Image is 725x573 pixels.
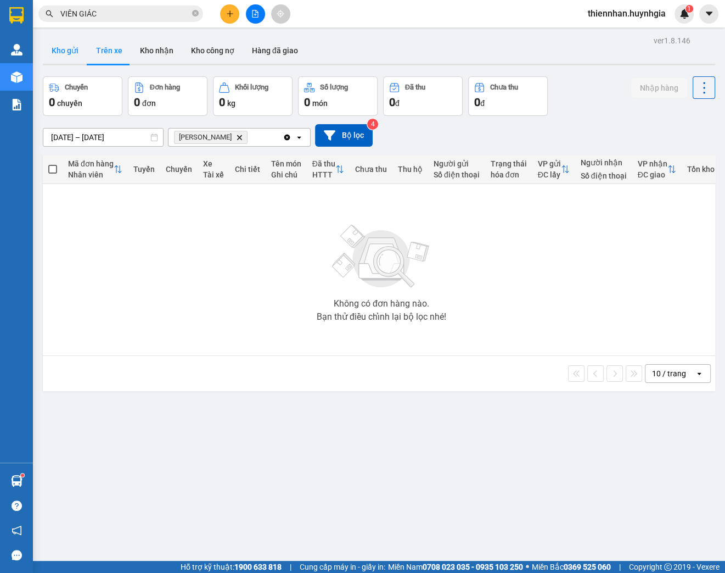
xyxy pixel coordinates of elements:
div: Đơn hàng [150,84,180,91]
button: Nhập hàng [631,78,687,98]
div: Đã thu [405,84,425,91]
div: VP gửi [538,159,561,168]
span: Miền Bắc [532,561,611,573]
button: Kho nhận [131,37,182,64]
span: 0 [304,96,310,109]
button: Chưa thu0đ [468,76,548,116]
div: Thu hộ [398,165,423,174]
button: Trên xe [87,37,131,64]
strong: 1900 633 818 [234,563,282,571]
span: | [290,561,291,573]
svg: Clear all [283,133,291,142]
div: 0974302429 [105,36,182,51]
input: Selected Diên Khánh. [250,132,251,143]
span: món [312,99,328,108]
div: hóa đơn [491,170,527,179]
div: ĐC giao [638,170,667,179]
img: svg+xml;base64,PHN2ZyBjbGFzcz0ibGlzdC1wbHVnX19zdmciIHhtbG5zPSJodHRwOi8vd3d3LnczLm9yZy8yMDAwL3N2Zy... [327,218,436,295]
div: Chưa thu [490,84,518,91]
div: Tài xế [203,170,224,179]
span: notification [12,525,22,536]
span: Diên Khánh, close by backspace [174,131,248,144]
span: 0 [49,96,55,109]
th: Toggle SortBy [63,155,128,184]
div: NHƯ MAI [9,34,97,47]
button: Đã thu0đ [383,76,463,116]
span: thiennhan.huynhgia [579,7,675,20]
strong: 0369 525 060 [564,563,611,571]
span: | [619,561,621,573]
span: Gửi: [9,9,26,21]
button: Hàng đã giao [243,37,307,64]
svg: open [295,133,304,142]
div: 0932452407 [9,47,97,63]
button: caret-down [699,4,718,24]
span: Cung cấp máy in - giấy in: [300,561,385,573]
button: Đơn hàng0đơn [128,76,207,116]
div: Số điện thoại [581,171,627,180]
div: Tuyến [133,165,155,174]
span: search [46,10,53,18]
span: close-circle [192,9,199,19]
div: Chi tiết [235,165,260,174]
button: Chuyến0chuyến [43,76,122,116]
div: Nhân viên [68,170,114,179]
span: close-circle [192,10,199,16]
span: đ [395,99,400,108]
button: Kho công nợ [182,37,243,64]
span: caret-down [704,9,714,19]
svg: Delete [236,134,243,141]
div: Chuyến [65,84,88,91]
sup: 1 [21,474,24,477]
input: Select a date range. [43,129,163,146]
span: 0 [219,96,225,109]
button: plus [220,4,239,24]
button: aim [271,4,290,24]
div: HTTT [312,170,335,179]
span: Diên Khánh [179,133,232,142]
div: Tên món [271,159,301,168]
div: ver 1.8.146 [654,35,690,47]
div: Chưa thu [355,165,387,174]
div: 40.000 [8,69,99,82]
span: đơn [142,99,156,108]
div: QUẾ ANH [105,23,182,36]
span: chuyến [57,99,82,108]
div: Người nhận [581,158,627,167]
div: Người gửi [434,159,480,168]
span: copyright [664,563,672,571]
div: [PERSON_NAME] [9,9,97,34]
svg: open [695,369,704,378]
span: 1 [687,5,691,13]
span: 0 [389,96,395,109]
span: Nhận: [105,10,131,22]
span: Đã thu : [8,70,42,82]
div: Quận 5 [105,9,182,23]
span: 0 [474,96,480,109]
sup: 1 [685,5,693,13]
img: warehouse-icon [11,71,23,83]
div: Số điện thoại [434,170,480,179]
div: 10 / trang [652,368,686,379]
img: solution-icon [11,99,23,110]
div: Đã thu [312,159,335,168]
span: kg [227,99,235,108]
span: question-circle [12,500,22,511]
div: Xe [203,159,224,168]
div: Tồn kho [687,165,715,174]
span: ⚪️ [526,565,529,569]
button: Số lượng0món [298,76,378,116]
strong: 0708 023 035 - 0935 103 250 [423,563,523,571]
div: Số lượng [320,84,348,91]
span: đ [480,99,485,108]
div: Bạn thử điều chỉnh lại bộ lọc nhé! [317,313,446,321]
div: Ghi chú [271,170,301,179]
div: Mã đơn hàng [68,159,114,168]
img: warehouse-icon [11,44,23,55]
span: Miền Nam [388,561,523,573]
img: logo-vxr [9,7,24,24]
th: Toggle SortBy [632,155,682,184]
button: Kho gửi [43,37,87,64]
span: aim [277,10,284,18]
th: Toggle SortBy [307,155,350,184]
